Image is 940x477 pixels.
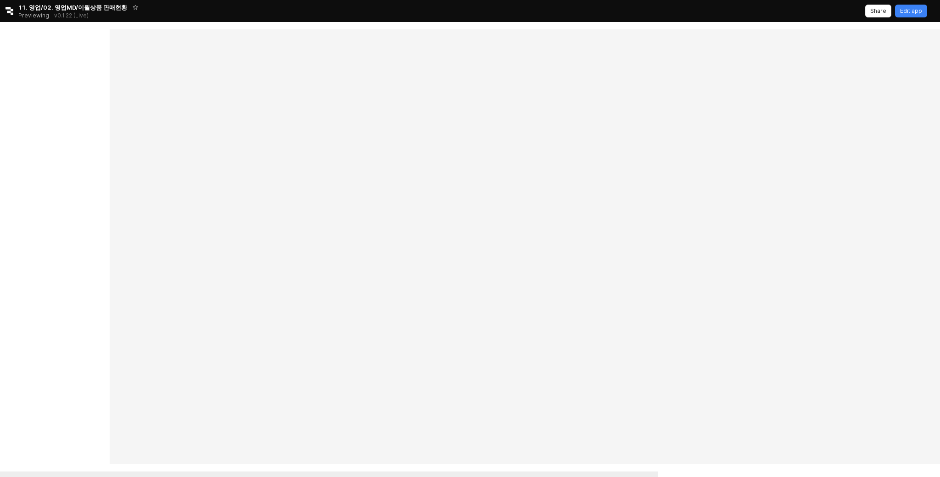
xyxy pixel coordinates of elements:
[49,9,94,22] button: Releases and History
[870,7,886,15] p: Share
[54,12,89,19] p: v0.1.22 (Live)
[18,9,94,22] div: Previewing v0.1.22 (Live)
[18,11,49,20] span: Previewing
[900,7,922,15] p: Edit app
[895,5,927,17] button: Edit app
[131,3,140,12] button: Add app to favorites
[110,22,940,464] main: App Frame
[865,5,891,17] button: Share app
[18,3,127,12] span: 11. 영업/02. 영업MD/이월상품 판매현황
